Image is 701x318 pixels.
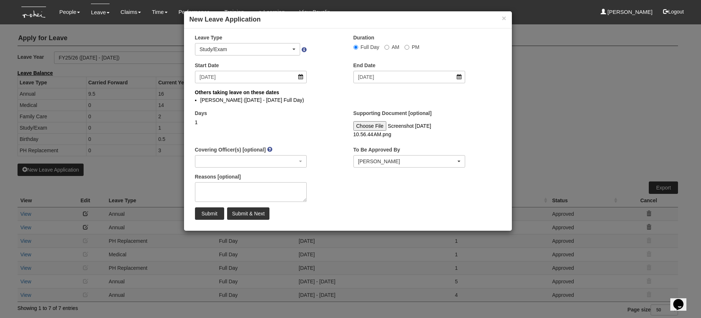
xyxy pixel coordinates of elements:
[353,62,376,69] label: End Date
[195,43,300,55] button: Study/Exam
[195,146,266,153] label: Covering Officer(s) [optional]
[502,14,506,22] button: ×
[412,44,420,50] span: PM
[353,123,431,137] span: Screenshot [DATE] 10.56.44 AM.png
[353,34,375,41] label: Duration
[195,71,307,83] input: d/m/yyyy
[361,44,379,50] span: Full Day
[353,146,400,153] label: To Be Approved By
[392,44,399,50] span: AM
[195,89,279,95] b: Others taking leave on these dates
[195,119,307,126] div: 1
[189,16,261,23] b: New Leave Application
[353,110,432,117] label: Supporting Document [optional]
[195,34,222,41] label: Leave Type
[227,207,269,220] input: Submit & Next
[670,289,694,311] iframe: chat widget
[195,207,224,220] input: Submit
[353,121,387,131] input: Choose File
[200,46,291,53] div: Study/Exam
[353,71,466,83] input: d/m/yyyy
[358,158,456,165] div: [PERSON_NAME]
[195,110,207,117] label: Days
[353,155,466,168] button: Denise Aragon
[195,62,219,69] label: Start Date
[195,173,241,180] label: Reasons [optional]
[200,96,495,104] li: [PERSON_NAME] ([DATE] - [DATE] Full Day)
